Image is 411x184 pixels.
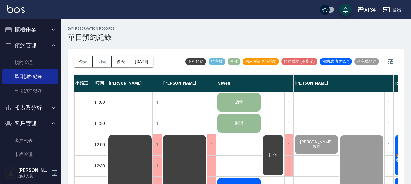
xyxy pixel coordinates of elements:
[380,4,404,15] button: 登出
[207,113,216,134] div: 1
[2,84,58,98] a: 單週預約紀錄
[92,134,107,155] div: 12:00
[152,92,162,113] div: 1
[284,156,293,176] div: 1
[243,59,279,64] span: 未來預訂 (待確認)
[234,121,245,126] span: 助課
[185,59,206,64] span: 不可預約
[2,148,58,162] a: 卡券管理
[2,162,58,176] a: 入金管理
[2,38,58,53] button: 預約管理
[207,156,216,176] div: 1
[339,4,352,16] button: save
[152,113,162,134] div: 1
[68,27,115,31] h2: day Reservation records
[162,75,216,92] div: [PERSON_NAME]
[92,113,107,134] div: 11:30
[5,167,17,179] img: Person
[2,115,58,131] button: 客戶管理
[354,59,379,64] span: 已完成預約
[107,75,162,92] div: [PERSON_NAME]
[2,55,58,69] a: 預約管理
[7,5,25,13] img: Logo
[284,92,293,113] div: 1
[299,139,334,144] span: [PERSON_NAME]
[312,144,321,149] span: 洗剪
[18,167,49,173] h5: [PERSON_NAME]
[68,33,115,42] h3: 單日預約紀錄
[74,56,93,67] button: 今天
[2,134,58,148] a: 客戶列表
[216,75,294,92] div: Seven
[284,134,293,155] div: 1
[294,75,394,92] div: [PERSON_NAME]
[320,59,352,64] span: 預約成功 (指定)
[112,56,130,67] button: 後天
[384,156,393,176] div: 1
[18,173,49,179] p: 服務人員
[2,22,58,38] button: 櫃檯作業
[268,152,279,158] span: 排休
[152,156,162,176] div: 1
[74,75,92,92] div: 不指定
[93,56,112,67] button: 明天
[130,56,153,67] button: [DATE]
[92,92,107,113] div: 11:00
[281,59,317,64] span: 預約成功 (不指定)
[384,113,393,134] div: 1
[2,69,58,83] a: 單日預約紀錄
[355,4,378,16] button: AT34
[207,92,216,113] div: 1
[284,113,293,134] div: 1
[2,100,58,116] button: 報表及分析
[384,134,393,155] div: 1
[92,155,107,176] div: 12:30
[207,134,216,155] div: 1
[209,59,225,64] span: 待審核
[228,59,240,64] span: 事件
[152,134,162,155] div: 1
[384,92,393,113] div: 1
[364,6,376,14] div: AT34
[234,99,245,105] span: 店會
[92,75,107,92] div: 時間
